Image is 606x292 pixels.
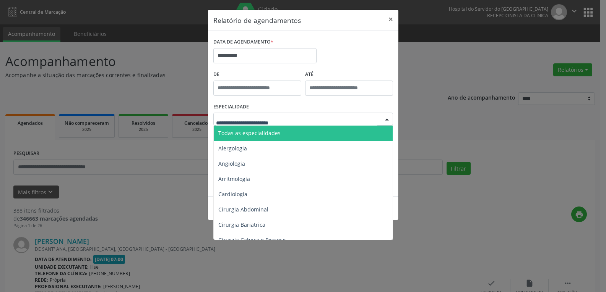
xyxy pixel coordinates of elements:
[218,129,281,137] span: Todas as especialidades
[218,206,268,213] span: Cirurgia Abdominal
[218,160,245,167] span: Angiologia
[213,101,249,113] label: ESPECIALIDADE
[218,236,286,244] span: Cirurgia Cabeça e Pescoço
[213,15,301,25] h5: Relatório de agendamentos
[218,190,247,198] span: Cardiologia
[213,36,273,48] label: DATA DE AGENDAMENTO
[218,175,250,182] span: Arritmologia
[218,145,247,152] span: Alergologia
[383,10,398,29] button: Close
[218,221,265,228] span: Cirurgia Bariatrica
[305,69,393,81] label: ATÉ
[213,69,301,81] label: De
